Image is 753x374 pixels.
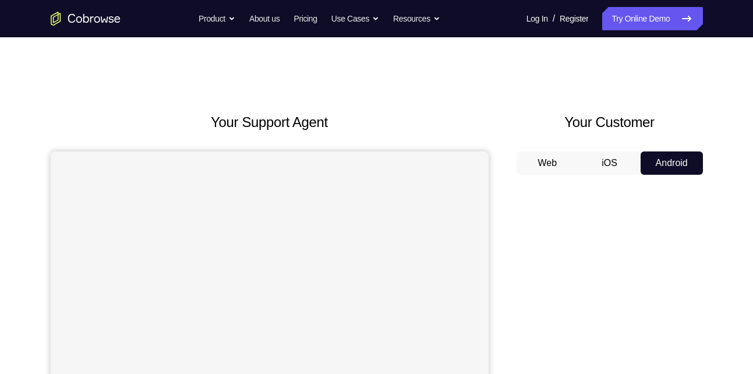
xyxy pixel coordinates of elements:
[249,7,280,30] a: About us
[331,7,379,30] button: Use Cases
[294,7,317,30] a: Pricing
[51,112,489,133] h2: Your Support Agent
[578,151,641,175] button: iOS
[560,7,588,30] a: Register
[526,7,548,30] a: Log In
[641,151,703,175] button: Android
[602,7,702,30] a: Try Online Demo
[199,7,235,30] button: Product
[553,12,555,26] span: /
[51,12,121,26] a: Go to the home page
[517,112,703,133] h2: Your Customer
[393,7,440,30] button: Resources
[517,151,579,175] button: Web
